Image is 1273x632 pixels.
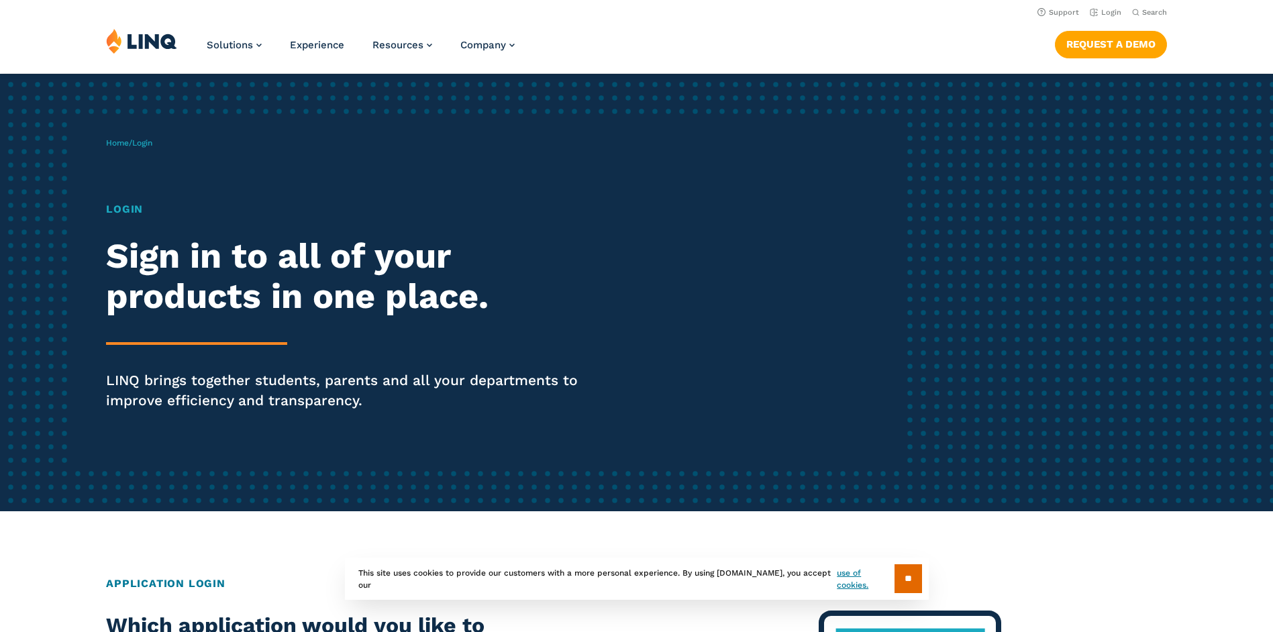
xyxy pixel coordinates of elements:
h2: Application Login [106,576,1167,592]
span: / [106,138,152,148]
a: Request a Demo [1055,31,1167,58]
button: Open Search Bar [1132,7,1167,17]
img: LINQ | K‑12 Software [106,28,177,54]
span: Login [132,138,152,148]
nav: Button Navigation [1055,28,1167,58]
a: Support [1037,8,1079,17]
a: Login [1090,8,1121,17]
a: use of cookies. [837,567,894,591]
nav: Primary Navigation [207,28,515,72]
span: Resources [372,39,423,51]
h1: Login [106,201,597,217]
span: Search [1142,8,1167,17]
span: Company [460,39,506,51]
span: Solutions [207,39,253,51]
div: This site uses cookies to provide our customers with a more personal experience. By using [DOMAIN... [345,558,929,600]
a: Home [106,138,129,148]
a: Experience [290,39,344,51]
h2: Sign in to all of your products in one place. [106,236,597,317]
p: LINQ brings together students, parents and all your departments to improve efficiency and transpa... [106,370,597,411]
a: Company [460,39,515,51]
a: Resources [372,39,432,51]
a: Solutions [207,39,262,51]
